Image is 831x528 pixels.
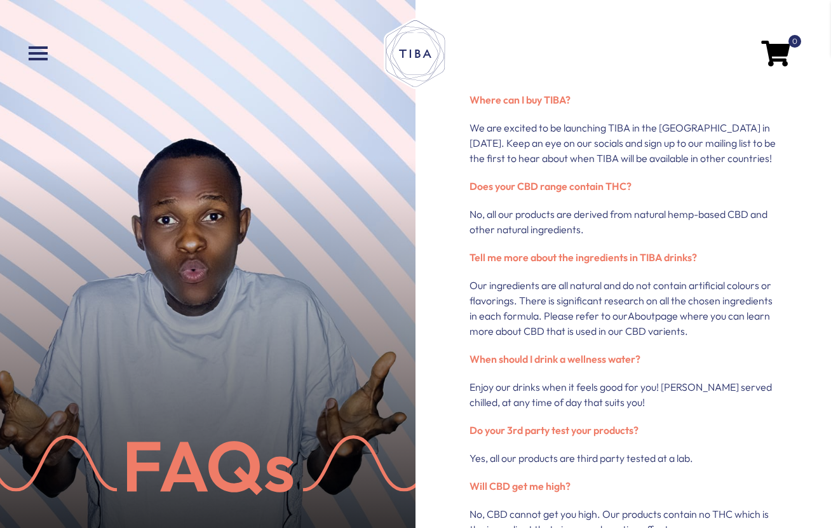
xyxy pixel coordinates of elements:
[470,424,638,437] strong: Do your 3rd party test your products?
[470,180,632,193] strong: Does your CBD range contain THC?
[628,309,655,322] a: About
[470,450,776,466] p: Yes, all our products are third party tested at a lab.
[788,35,801,48] span: 0
[470,480,571,492] strong: Will CBD get me high?
[470,353,640,365] strong: When should I drink a wellness water?
[470,251,697,264] strong: Tell me more about the ingredients in TIBA drinks?
[470,379,776,410] p: Enjoy our drinks when it feels good for you! [PERSON_NAME] served chilled, at any time of day tha...
[761,44,790,60] a: 0
[470,278,776,339] p: Our ingredients are all natural and do not contain artificial colours or flavorings. There is sig...
[470,120,776,166] p: We are excited to be launching TIBA in the [GEOGRAPHIC_DATA] in [DATE]. Keep an eye on our social...
[470,206,776,237] p: No, all our products are derived from natural hemp-based CBD and other natural ingredients.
